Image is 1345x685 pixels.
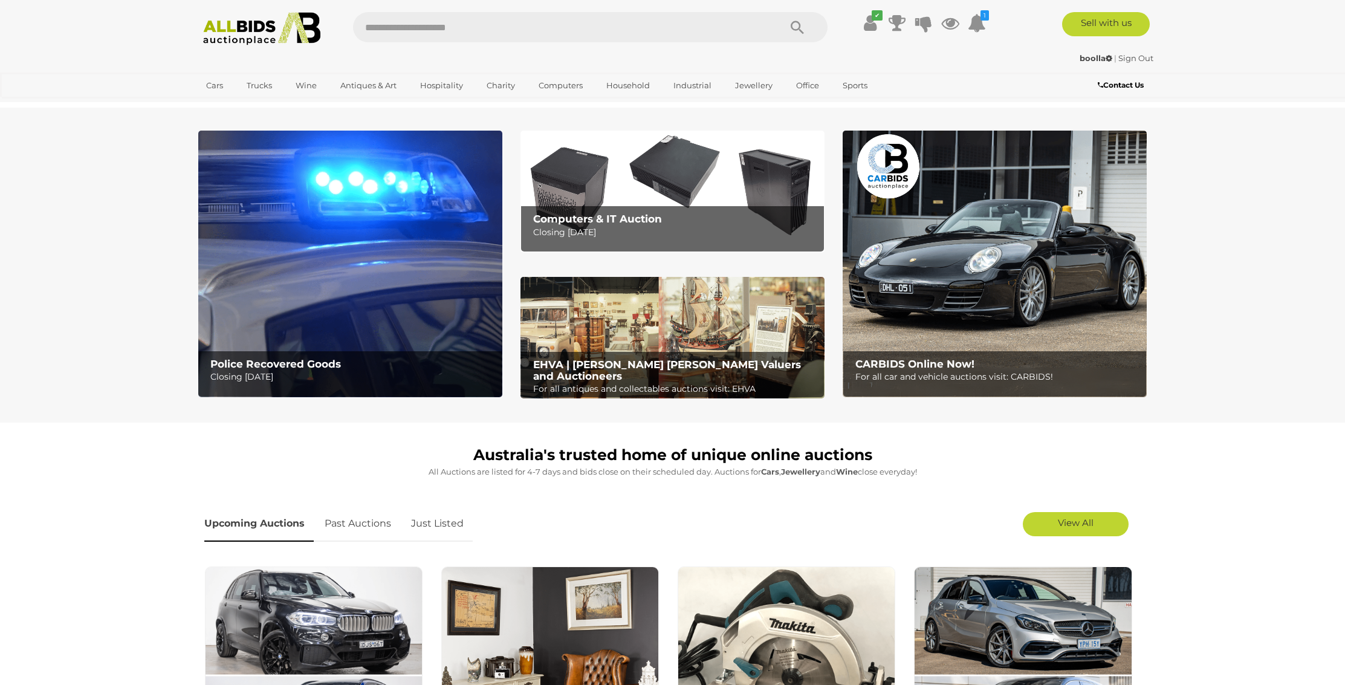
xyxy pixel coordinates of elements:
b: EHVA | [PERSON_NAME] [PERSON_NAME] Valuers and Auctioneers [533,359,801,382]
i: ✔ [872,10,883,21]
strong: Jewellery [781,467,820,476]
button: Search [767,12,828,42]
a: Office [788,76,827,96]
a: Upcoming Auctions [204,506,314,542]
a: EHVA | Evans Hastings Valuers and Auctioneers EHVA | [PERSON_NAME] [PERSON_NAME] Valuers and Auct... [520,277,825,399]
a: Sign Out [1118,53,1153,63]
img: EHVA | Evans Hastings Valuers and Auctioneers [520,277,825,399]
a: Just Listed [402,506,473,542]
b: CARBIDS Online Now! [855,358,974,370]
a: Contact Us [1098,79,1147,92]
a: Charity [479,76,523,96]
img: Police Recovered Goods [198,131,502,397]
i: 1 [980,10,989,21]
h1: Australia's trusted home of unique online auctions [204,447,1141,464]
strong: Cars [761,467,779,476]
a: Jewellery [727,76,780,96]
a: Sell with us [1062,12,1150,36]
p: Closing [DATE] [210,369,495,385]
p: All Auctions are listed for 4-7 days and bids close on their scheduled day. Auctions for , and cl... [204,465,1141,479]
a: Police Recovered Goods Police Recovered Goods Closing [DATE] [198,131,502,397]
span: View All [1058,517,1094,528]
p: For all car and vehicle auctions visit: CARBIDS! [855,369,1140,385]
a: boolla [1080,53,1114,63]
a: [GEOGRAPHIC_DATA] [198,96,300,115]
strong: boolla [1080,53,1112,63]
a: Cars [198,76,231,96]
span: | [1114,53,1117,63]
a: ✔ [861,12,880,34]
a: Sports [835,76,875,96]
a: Past Auctions [316,506,400,542]
p: Closing [DATE] [533,225,818,240]
b: Police Recovered Goods [210,358,341,370]
a: Antiques & Art [332,76,404,96]
img: Allbids.com.au [196,12,328,45]
b: Computers & IT Auction [533,213,662,225]
p: For all antiques and collectables auctions visit: EHVA [533,381,818,397]
a: Computers & IT Auction Computers & IT Auction Closing [DATE] [520,131,825,252]
a: View All [1023,512,1129,536]
a: Wine [288,76,325,96]
img: Computers & IT Auction [520,131,825,252]
a: Hospitality [412,76,471,96]
img: CARBIDS Online Now! [843,131,1147,397]
a: Trucks [239,76,280,96]
a: Household [598,76,658,96]
a: Computers [531,76,591,96]
a: CARBIDS Online Now! CARBIDS Online Now! For all car and vehicle auctions visit: CARBIDS! [843,131,1147,397]
b: Contact Us [1098,80,1144,89]
a: 1 [968,12,986,34]
a: Industrial [666,76,719,96]
strong: Wine [836,467,858,476]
